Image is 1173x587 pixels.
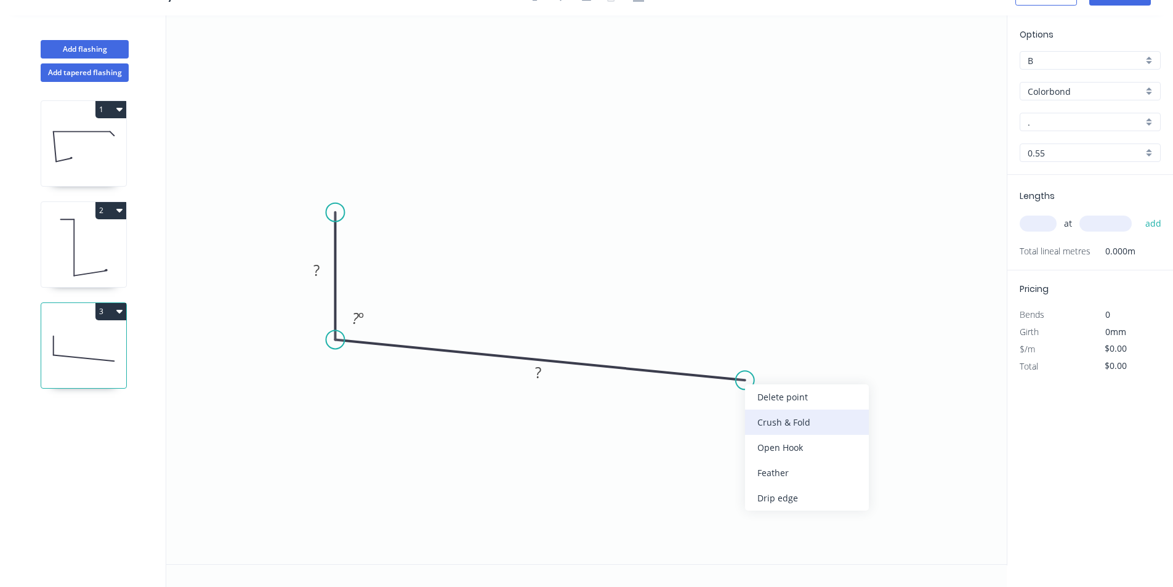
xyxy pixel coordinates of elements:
span: 0mm [1105,326,1126,338]
input: Price level [1028,54,1143,67]
input: Thickness [1028,147,1143,160]
button: 1 [95,101,126,118]
input: Colour [1028,116,1143,129]
div: Crush & Fold [745,410,869,435]
div: Feather [745,460,869,485]
span: Bends [1020,309,1044,320]
span: Options [1020,28,1054,41]
span: Total lineal metres [1020,243,1090,260]
tspan: ? [535,362,541,383]
span: Total [1020,360,1038,372]
tspan: ? [313,260,320,280]
input: Material [1028,85,1143,98]
svg: 0 [166,15,1007,564]
span: 0 [1105,309,1110,320]
tspan: º [358,308,364,328]
span: Girth [1020,326,1039,338]
button: 3 [95,303,126,320]
button: 2 [95,202,126,219]
button: Add flashing [41,40,129,59]
span: $/m [1020,343,1035,355]
tspan: ? [352,308,359,328]
div: Delete point [745,384,869,410]
div: Open Hook [745,435,869,460]
button: Add tapered flashing [41,63,129,82]
div: Drip edge [745,485,869,511]
span: at [1064,215,1072,232]
button: add [1139,213,1168,234]
span: Lengths [1020,190,1055,202]
span: 0.000m [1090,243,1135,260]
span: Pricing [1020,283,1049,295]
